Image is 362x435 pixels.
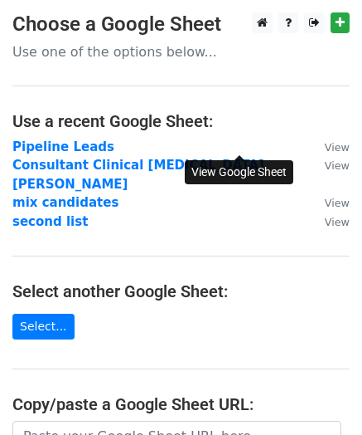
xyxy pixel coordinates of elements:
[12,394,350,414] h4: Copy/paste a Google Sheet URL:
[308,214,350,229] a: View
[12,139,114,154] a: Pipeline Leads
[12,314,75,340] a: Select...
[12,111,350,131] h4: Use a recent Google Sheet:
[12,214,88,229] a: second list
[12,195,118,210] a: mix candidates
[12,281,350,301] h4: Select another Google Sheet:
[325,141,350,154] small: View
[279,355,362,435] iframe: Chat Widget
[308,195,350,210] a: View
[325,159,350,172] small: View
[308,158,350,173] a: View
[12,43,350,61] p: Use one of the options below...
[12,12,350,37] h3: Choose a Google Sheet
[12,158,264,192] a: Consultant Clinical [MEDICAL_DATA] [PERSON_NAME]
[325,197,350,209] small: View
[325,216,350,228] small: View
[308,139,350,154] a: View
[185,160,293,184] div: View Google Sheet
